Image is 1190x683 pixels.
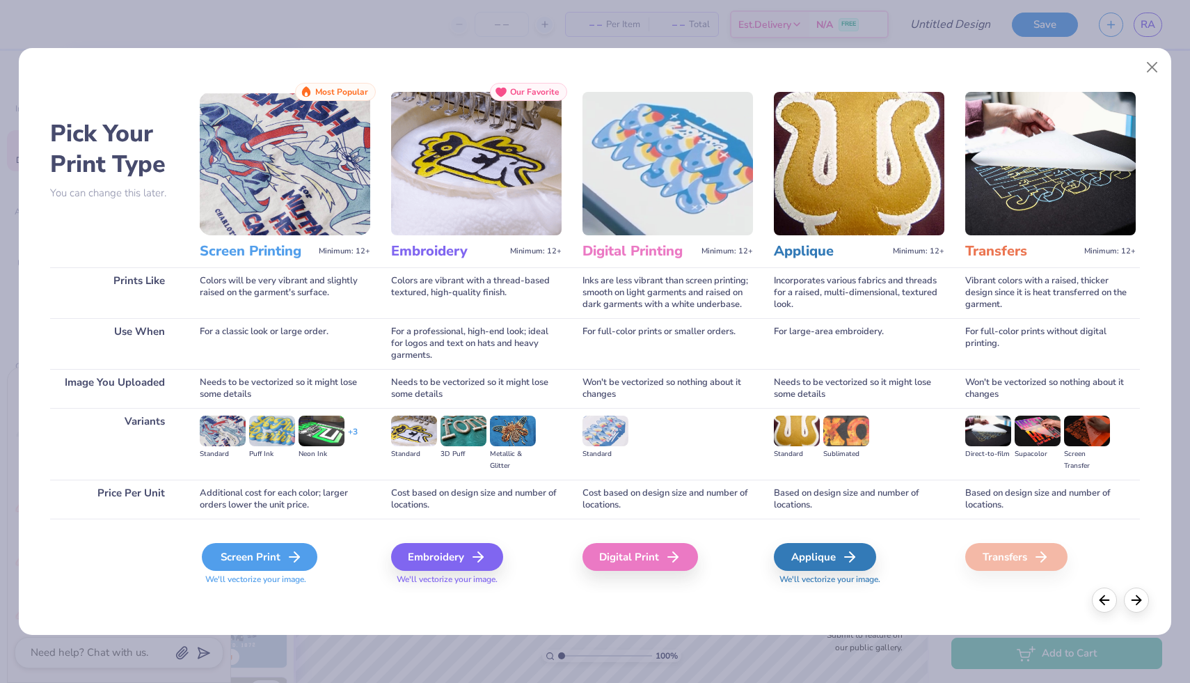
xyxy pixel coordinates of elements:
img: Embroidery [391,92,562,235]
span: We'll vectorize your image. [774,574,944,586]
div: Additional cost for each color; larger orders lower the unit price. [200,480,370,519]
div: Inks are less vibrant than screen printing; smooth on light garments and raised on dark garments ... [582,267,753,318]
span: Most Popular [315,87,368,97]
div: Based on design size and number of locations. [965,480,1136,519]
div: For full-color prints without digital printing. [965,318,1136,369]
div: For a professional, high-end look; ideal for logos and text on hats and heavy garments. [391,318,562,369]
span: We'll vectorize your image. [200,574,370,586]
div: Needs to be vectorized so it might lose some details [774,369,944,408]
div: Needs to be vectorized so it might lose some details [200,369,370,408]
img: Direct-to-film [965,416,1011,446]
img: Neon Ink [299,416,344,446]
div: Applique [774,543,876,571]
span: Minimum: 12+ [701,246,753,256]
span: Minimum: 12+ [1084,246,1136,256]
h3: Transfers [965,242,1079,260]
div: Neon Ink [299,448,344,460]
img: Metallic & Glitter [490,416,536,446]
div: Standard [582,448,628,460]
div: 3D Puff [441,448,486,460]
h3: Applique [774,242,887,260]
button: Close [1139,54,1166,81]
div: Use When [50,318,179,369]
div: Based on design size and number of locations. [774,480,944,519]
div: Standard [774,448,820,460]
span: Minimum: 12+ [319,246,370,256]
span: We'll vectorize your image. [391,574,562,586]
div: Embroidery [391,543,503,571]
img: Digital Printing [582,92,753,235]
div: Vibrant colors with a raised, thicker design since it is heat transferred on the garment. [965,267,1136,318]
h3: Embroidery [391,242,505,260]
div: Won't be vectorized so nothing about it changes [582,369,753,408]
img: Transfers [965,92,1136,235]
img: Sublimated [823,416,869,446]
div: Digital Print [582,543,698,571]
img: Standard [391,416,437,446]
div: Metallic & Glitter [490,448,536,472]
span: Our Favorite [510,87,560,97]
div: Incorporates various fabrics and threads for a raised, multi-dimensional, textured look. [774,267,944,318]
img: Standard [582,416,628,446]
div: For a classic look or large order. [200,318,370,369]
div: Transfers [965,543,1068,571]
div: Cost based on design size and number of locations. [391,480,562,519]
div: Variants [50,408,179,480]
img: 3D Puff [441,416,486,446]
img: Supacolor [1015,416,1061,446]
div: Screen Transfer [1064,448,1110,472]
img: Standard [774,416,820,446]
img: Screen Printing [200,92,370,235]
div: Sublimated [823,448,869,460]
img: Puff Ink [249,416,295,446]
h3: Digital Printing [582,242,696,260]
div: Standard [200,448,246,460]
span: Minimum: 12+ [510,246,562,256]
img: Standard [200,416,246,446]
div: + 3 [348,426,358,450]
div: Image You Uploaded [50,369,179,408]
span: Minimum: 12+ [893,246,944,256]
div: Price Per Unit [50,480,179,519]
h3: Screen Printing [200,242,313,260]
div: Colors will be very vibrant and slightly raised on the garment's surface. [200,267,370,318]
div: Standard [391,448,437,460]
div: Puff Ink [249,448,295,460]
div: Supacolor [1015,448,1061,460]
h2: Pick Your Print Type [50,118,179,180]
div: For large-area embroidery. [774,318,944,369]
div: Cost based on design size and number of locations. [582,480,753,519]
div: For full-color prints or smaller orders. [582,318,753,369]
img: Screen Transfer [1064,416,1110,446]
img: Applique [774,92,944,235]
div: Prints Like [50,267,179,318]
div: Direct-to-film [965,448,1011,460]
div: Colors are vibrant with a thread-based textured, high-quality finish. [391,267,562,318]
div: Screen Print [202,543,317,571]
div: Needs to be vectorized so it might lose some details [391,369,562,408]
p: You can change this later. [50,187,179,199]
div: Won't be vectorized so nothing about it changes [965,369,1136,408]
